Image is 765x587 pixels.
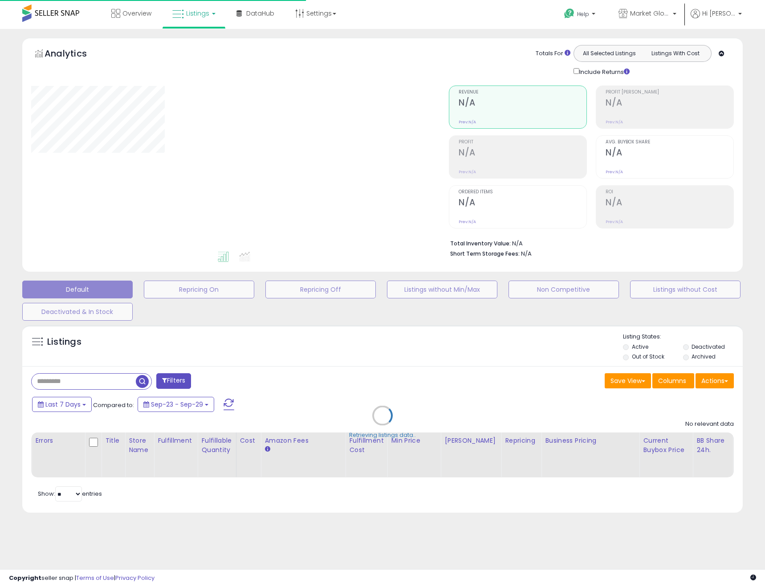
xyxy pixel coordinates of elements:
button: Listings without Min/Max [387,281,497,298]
span: DataHub [246,9,274,18]
a: Help [557,1,604,29]
h2: N/A [459,147,586,159]
span: Help [577,10,589,18]
h5: Analytics [45,47,104,62]
i: Get Help [564,8,575,19]
div: Retrieving listings data.. [349,431,416,439]
button: Deactivated & In Stock [22,303,133,321]
h2: N/A [606,98,733,110]
b: Total Inventory Value: [450,240,511,247]
div: Totals For [536,49,570,58]
span: Avg. Buybox Share [606,140,733,145]
small: Prev: N/A [459,119,476,125]
span: Market Global [630,9,670,18]
small: Prev: N/A [459,219,476,224]
h2: N/A [459,197,586,209]
a: Hi [PERSON_NAME] [691,9,742,29]
span: Listings [186,9,209,18]
b: Short Term Storage Fees: [450,250,520,257]
h2: N/A [606,147,733,159]
button: Repricing Off [265,281,376,298]
h2: N/A [459,98,586,110]
small: Prev: N/A [606,119,623,125]
span: ROI [606,190,733,195]
span: Profit [PERSON_NAME] [606,90,733,95]
small: Prev: N/A [606,219,623,224]
button: Listings With Cost [642,48,708,59]
span: Ordered Items [459,190,586,195]
span: Hi [PERSON_NAME] [702,9,736,18]
button: Listings without Cost [630,281,741,298]
span: Overview [122,9,151,18]
span: N/A [521,249,532,258]
button: All Selected Listings [576,48,643,59]
span: Profit [459,140,586,145]
div: Include Returns [567,66,640,77]
li: N/A [450,237,727,248]
button: Default [22,281,133,298]
h2: N/A [606,197,733,209]
button: Non Competitive [509,281,619,298]
small: Prev: N/A [459,169,476,175]
button: Repricing On [144,281,254,298]
span: Revenue [459,90,586,95]
small: Prev: N/A [606,169,623,175]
